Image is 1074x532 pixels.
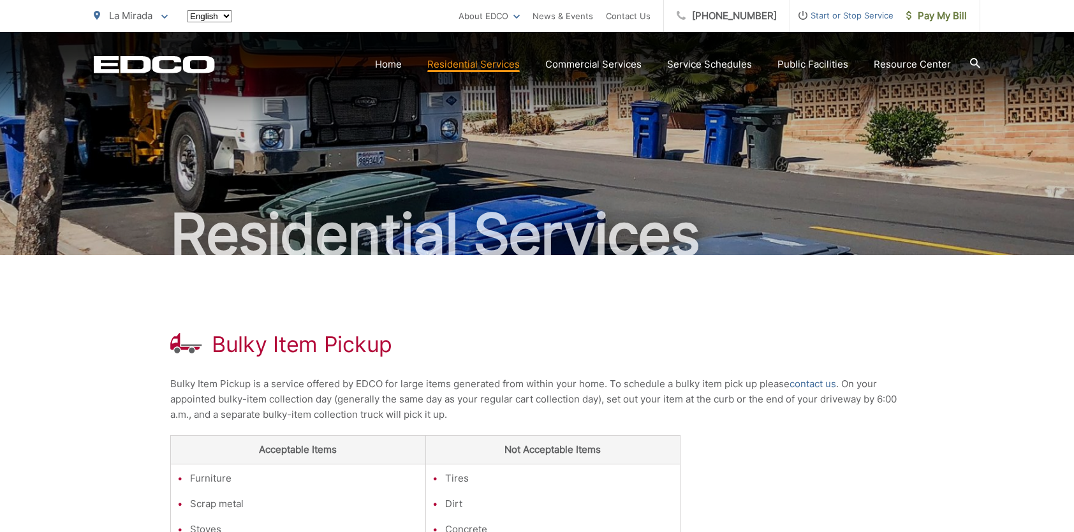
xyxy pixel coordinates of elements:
a: Residential Services [427,57,520,72]
a: About EDCO [459,8,520,24]
h1: Bulky Item Pickup [212,332,392,357]
span: Pay My Bill [906,8,967,24]
span: La Mirada [109,10,152,22]
a: News & Events [533,8,593,24]
li: Tires [445,471,674,486]
li: Dirt [445,496,674,512]
h2: Residential Services [94,203,980,267]
strong: Not Acceptable Items [504,443,601,455]
li: Furniture [190,471,419,486]
a: EDCD logo. Return to the homepage. [94,55,215,73]
select: Select a language [187,10,232,22]
a: Resource Center [874,57,951,72]
li: Scrap metal [190,496,419,512]
strong: Acceptable Items [259,443,337,455]
p: Bulky Item Pickup is a service offered by EDCO for large items generated from within your home. T... [170,376,904,422]
a: Service Schedules [667,57,752,72]
a: contact us [790,376,836,392]
a: Public Facilities [777,57,848,72]
a: Contact Us [606,8,651,24]
a: Commercial Services [545,57,642,72]
a: Home [375,57,402,72]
